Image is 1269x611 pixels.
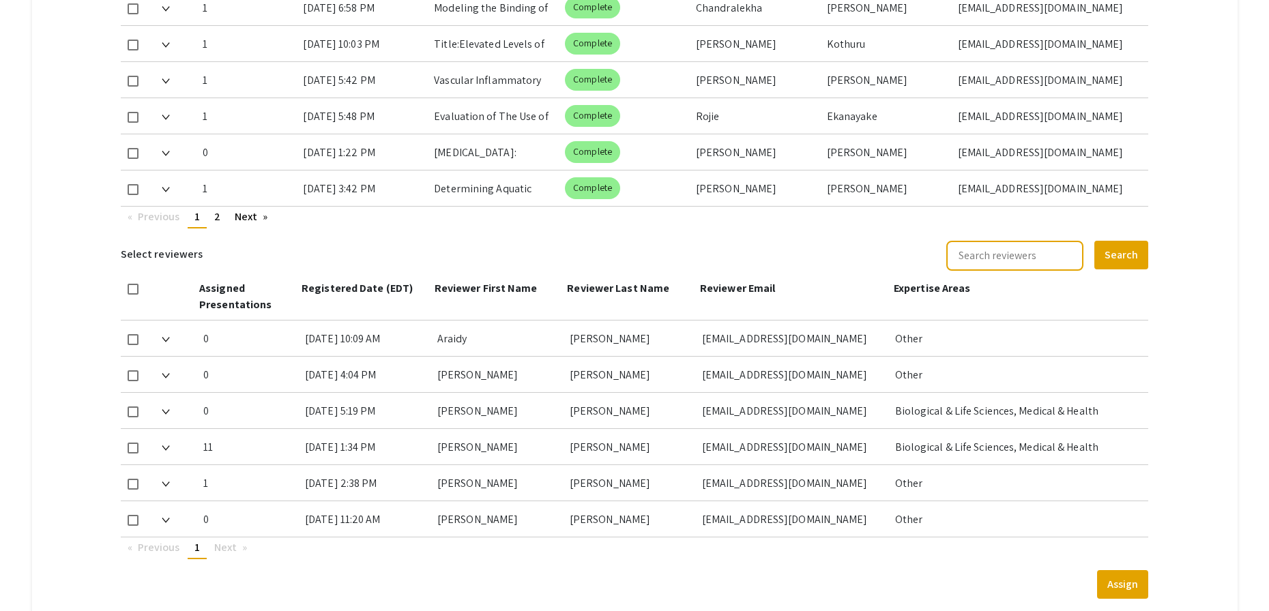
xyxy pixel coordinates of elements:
img: Expand arrow [162,481,170,487]
mat-chip: Complete [565,177,620,199]
div: [EMAIL_ADDRESS][DOMAIN_NAME] [958,134,1138,170]
a: Next page [228,207,275,227]
div: Other [895,321,1138,356]
div: [PERSON_NAME] [827,62,947,98]
div: [EMAIL_ADDRESS][DOMAIN_NAME] [702,393,884,428]
div: 0 [203,357,294,392]
div: 1 [203,62,293,98]
div: [EMAIL_ADDRESS][DOMAIN_NAME] [958,170,1138,206]
img: Expand arrow [162,115,170,120]
div: [DATE] 1:34 PM [305,429,426,464]
div: [EMAIL_ADDRESS][DOMAIN_NAME] [958,26,1138,61]
div: [PERSON_NAME] [570,321,691,356]
mat-chip: Complete [565,105,620,127]
div: [PERSON_NAME] [570,393,691,428]
button: Assign [1097,570,1148,599]
div: 1 [203,26,293,61]
div: [EMAIL_ADDRESS][DOMAIN_NAME] [702,321,884,356]
div: [PERSON_NAME] [437,501,559,537]
div: [PERSON_NAME] [437,465,559,501]
div: [PERSON_NAME] [570,357,691,392]
div: [PERSON_NAME] [437,357,559,392]
div: [PERSON_NAME] [696,170,816,206]
div: Determining Aquatic Community Differences Between Invasive Water Hyacinth and Native Pennywort in... [434,170,554,206]
div: [DATE] 5:19 PM [305,393,426,428]
div: [EMAIL_ADDRESS][DOMAIN_NAME] [702,465,884,501]
div: [DATE] 10:03 PM [303,26,423,61]
img: Expand arrow [162,445,170,451]
div: Biological & Life Sciences, Medical & Health Sciences, Other [895,393,1138,428]
div: 0 [203,501,294,537]
div: Vascular Inflammatory Studies with Engineered Bioreactors [434,62,554,98]
iframe: Chat [10,550,58,601]
span: Reviewer First Name [435,281,538,295]
div: [PERSON_NAME] [437,429,559,464]
span: Previous [138,209,180,224]
div: 0 [203,393,294,428]
div: [DATE] 1:22 PM [303,134,423,170]
img: Expand arrow [162,187,170,192]
ul: Pagination [121,207,1149,228]
div: [DATE] 11:20 AM [305,501,426,537]
button: Search [1094,241,1148,269]
span: Previous [138,540,180,554]
div: 1 [203,465,294,501]
div: [DATE] 5:48 PM [303,98,423,134]
div: 1 [203,98,293,134]
input: Search reviewers [946,241,1083,271]
div: Kothuru [827,26,947,61]
img: Expand arrow [162,409,170,415]
span: 1 [194,209,200,224]
div: Ekanayake [827,98,947,134]
div: [PERSON_NAME] [696,62,816,98]
div: [DATE] 10:09 AM [305,321,426,356]
mat-chip: Complete [565,69,620,91]
div: [PERSON_NAME] [570,465,691,501]
div: Title:Elevated Levels of Interleukin-11 and Matrix Metalloproteinase-9 in the Serum of Patients w... [434,26,554,61]
div: Biological & Life Sciences, Medical & Health Sciences, Other [895,429,1138,464]
img: Expand arrow [162,6,170,12]
div: 11 [203,429,294,464]
span: Assigned Presentations [199,281,272,312]
div: [DATE] 3:42 PM [303,170,423,206]
img: Expand arrow [162,337,170,342]
div: Other [895,465,1138,501]
div: [PERSON_NAME] [827,134,947,170]
img: Expand arrow [162,78,170,84]
img: Expand arrow [162,151,170,156]
span: Reviewer Email [700,281,775,295]
div: [DATE] 5:42 PM [303,62,423,98]
h6: Select reviewers [121,239,203,269]
div: [PERSON_NAME] [696,134,816,170]
div: Araidy [437,321,559,356]
div: [PERSON_NAME] [827,170,947,206]
mat-chip: Complete [565,33,620,55]
div: [PERSON_NAME] [696,26,816,61]
img: Expand arrow [162,518,170,523]
span: Reviewer Last Name [567,281,669,295]
div: [PERSON_NAME] [570,429,691,464]
div: 1 [203,170,293,206]
div: [DATE] 4:04 PM [305,357,426,392]
div: [EMAIL_ADDRESS][DOMAIN_NAME] [958,62,1138,98]
div: [PERSON_NAME] [570,501,691,537]
div: [MEDICAL_DATA]: Vascular Dysfunction, Inflammation, and Emerging Therapeutic Approaches [434,134,554,170]
img: Expand arrow [162,42,170,48]
ul: Pagination [121,537,1149,559]
span: Expertise Areas [894,281,971,295]
div: [PERSON_NAME] [437,393,559,428]
div: [DATE] 2:38 PM [305,465,426,501]
div: Evaluation of The Use of Longitudinal Data for [MEDICAL_DATA] Research and [MEDICAL_DATA] Discovery [434,98,554,134]
span: Registered Date (EDT) [302,281,413,295]
div: Other [895,501,1138,537]
img: Expand arrow [162,373,170,378]
div: 0 [203,134,293,170]
div: [EMAIL_ADDRESS][DOMAIN_NAME] [702,429,884,464]
div: [EMAIL_ADDRESS][DOMAIN_NAME] [702,357,884,392]
span: Next [214,540,237,554]
span: 1 [194,540,200,554]
div: Other [895,357,1138,392]
mat-chip: Complete [565,141,620,163]
div: [EMAIL_ADDRESS][DOMAIN_NAME] [958,98,1138,134]
div: 0 [203,321,294,356]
